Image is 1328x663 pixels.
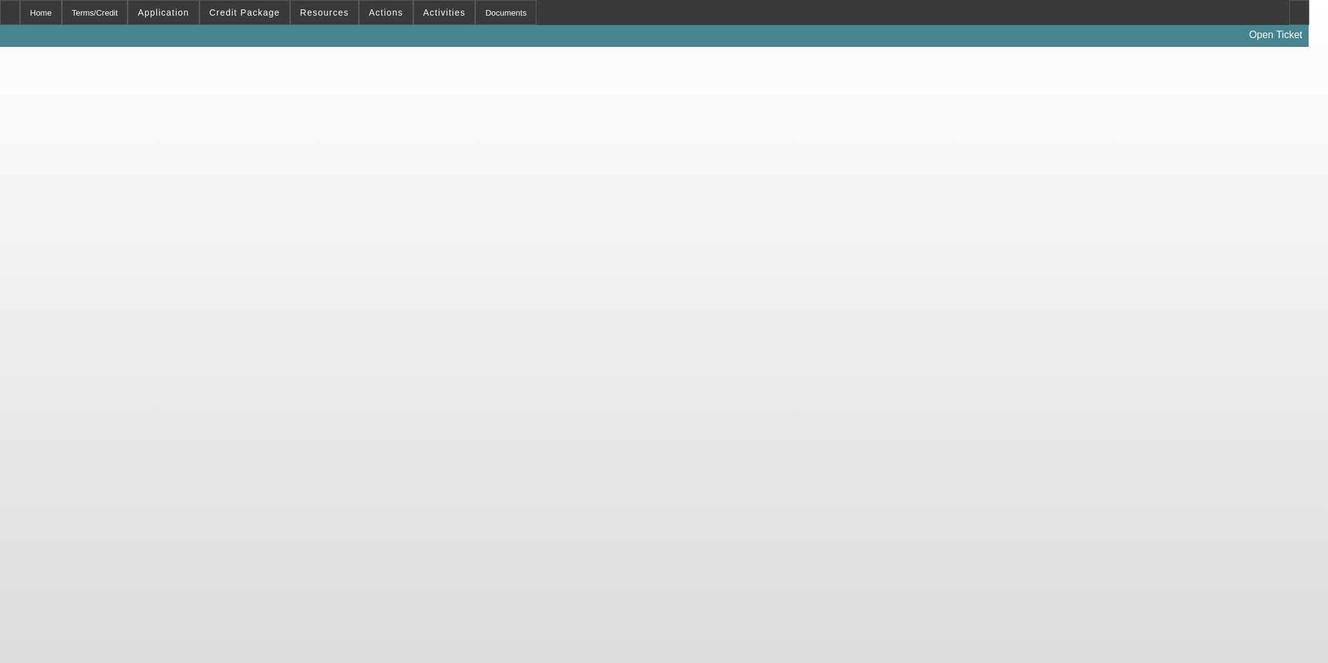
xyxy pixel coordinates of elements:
span: Credit Package [209,8,280,18]
a: Open Ticket [1244,24,1307,46]
button: Actions [360,1,413,24]
span: Resources [300,8,349,18]
span: Activities [423,8,466,18]
button: Resources [291,1,358,24]
span: Application [138,8,189,18]
span: Actions [369,8,403,18]
button: Application [128,1,198,24]
button: Credit Package [200,1,289,24]
button: Activities [414,1,475,24]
